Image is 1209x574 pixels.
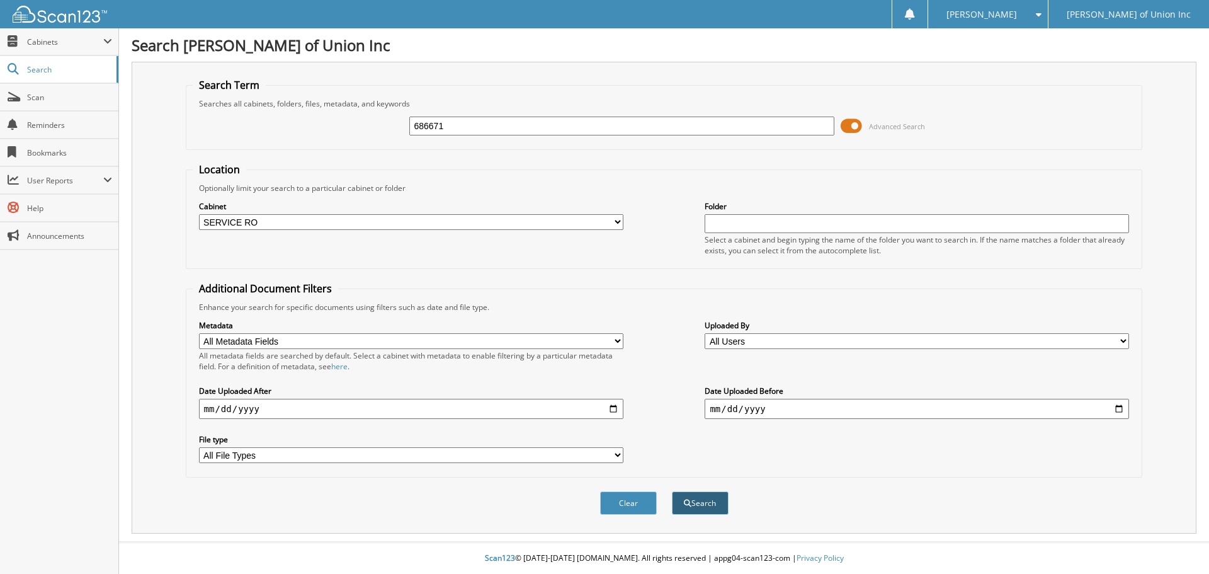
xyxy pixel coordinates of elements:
[485,553,515,563] span: Scan123
[27,64,110,75] span: Search
[193,163,246,176] legend: Location
[705,386,1129,396] label: Date Uploaded Before
[193,78,266,92] legend: Search Term
[13,6,107,23] img: scan123-logo-white.svg
[193,282,338,296] legend: Additional Document Filters
[119,543,1209,574] div: © [DATE]-[DATE] [DOMAIN_NAME]. All rights reserved | appg04-scan123-com |
[331,361,348,372] a: here
[27,147,112,158] span: Bookmarks
[199,320,623,331] label: Metadata
[869,122,925,131] span: Advanced Search
[705,399,1129,419] input: end
[193,183,1136,193] div: Optionally limit your search to a particular cabinet or folder
[1067,11,1191,18] span: [PERSON_NAME] of Union Inc
[193,302,1136,313] div: Enhance your search for specific documents using filters such as date and file type.
[27,203,112,214] span: Help
[946,11,1017,18] span: [PERSON_NAME]
[1146,514,1209,574] iframe: Chat Widget
[27,92,112,103] span: Scan
[27,175,103,186] span: User Reports
[199,386,623,396] label: Date Uploaded After
[705,201,1129,212] label: Folder
[27,231,112,241] span: Announcements
[199,350,623,372] div: All metadata fields are searched by default. Select a cabinet with metadata to enable filtering b...
[672,491,729,515] button: Search
[199,399,623,419] input: start
[193,98,1136,109] div: Searches all cabinets, folders, files, metadata, and keywords
[132,35,1196,55] h1: Search [PERSON_NAME] of Union Inc
[705,320,1129,331] label: Uploaded By
[199,201,623,212] label: Cabinet
[199,434,623,445] label: File type
[797,553,844,563] a: Privacy Policy
[27,120,112,130] span: Reminders
[600,491,657,515] button: Clear
[705,234,1129,256] div: Select a cabinet and begin typing the name of the folder you want to search in. If the name match...
[27,37,103,47] span: Cabinets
